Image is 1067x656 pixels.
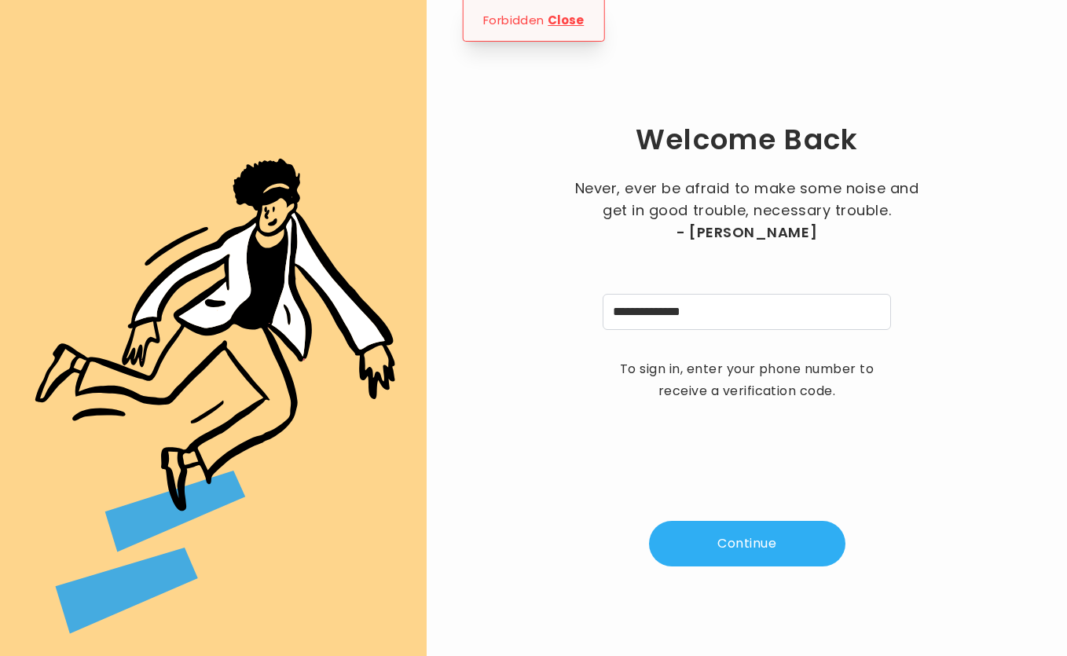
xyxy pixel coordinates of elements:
h1: Welcome Back [636,121,858,159]
p: Never, ever be afraid to make some noise and get in good trouble, necessary trouble. [570,178,924,244]
button: Close [548,9,584,31]
p: To sign in, enter your phone number to receive a verification code. [610,358,885,402]
button: Continue [649,521,845,566]
span: - [PERSON_NAME] [676,222,817,244]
